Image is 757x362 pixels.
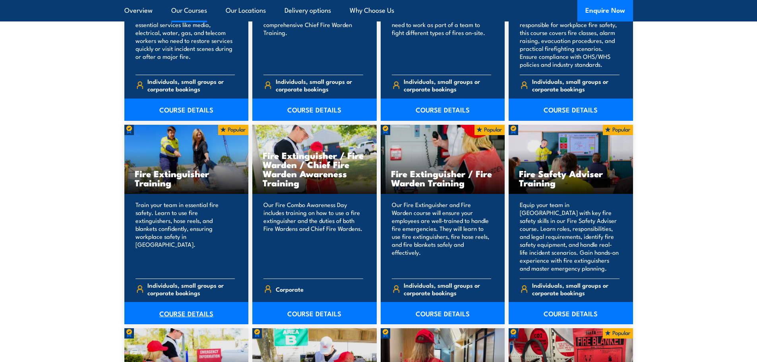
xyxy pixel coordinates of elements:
[391,169,495,187] h3: Fire Extinguisher / Fire Warden Training
[519,169,623,187] h3: Fire Safety Adviser Training
[509,99,633,121] a: COURSE DETAILS
[381,99,505,121] a: COURSE DETAILS
[147,77,235,93] span: Individuals, small groups or corporate bookings
[252,302,377,324] a: COURSE DETAILS
[124,99,249,121] a: COURSE DETAILS
[263,201,363,272] p: Our Fire Combo Awareness Day includes training on how to use a fire extinguisher and the duties o...
[404,281,491,296] span: Individuals, small groups or corporate bookings
[532,281,620,296] span: Individuals, small groups or corporate bookings
[392,201,492,272] p: Our Fire Extinguisher and Fire Warden course will ensure your employees are well-trained to handl...
[135,169,238,187] h3: Fire Extinguisher Training
[147,281,235,296] span: Individuals, small groups or corporate bookings
[276,77,363,93] span: Individuals, small groups or corporate bookings
[381,302,505,324] a: COURSE DETAILS
[509,302,633,324] a: COURSE DETAILS
[532,77,620,93] span: Individuals, small groups or corporate bookings
[404,77,491,93] span: Individuals, small groups or corporate bookings
[252,99,377,121] a: COURSE DETAILS
[276,283,304,295] span: Corporate
[520,201,620,272] p: Equip your team in [GEOGRAPHIC_DATA] with key fire safety skills in our Fire Safety Adviser cours...
[136,201,235,272] p: Train your team in essential fire safety. Learn to use fire extinguishers, hose reels, and blanke...
[263,151,366,187] h3: Fire Extinguisher / Fire Warden / Chief Fire Warden Awareness Training
[124,302,249,324] a: COURSE DETAILS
